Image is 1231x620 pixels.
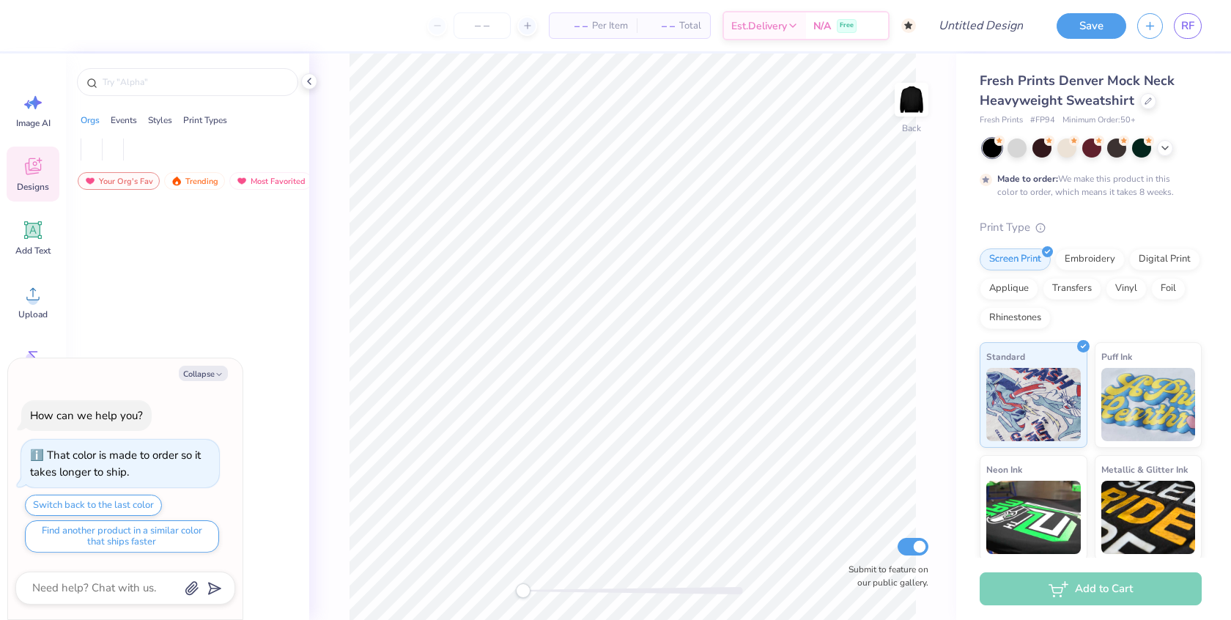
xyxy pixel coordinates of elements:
span: Neon Ink [986,462,1022,477]
span: RF [1181,18,1194,34]
span: Minimum Order: 50 + [1062,114,1136,127]
span: – – [558,18,588,34]
div: We make this product in this color to order, which means it takes 8 weeks. [997,172,1178,199]
label: Submit to feature on our public gallery. [840,563,928,589]
div: That color is made to order so it takes longer to ship. [30,448,201,479]
a: RF [1174,13,1202,39]
div: Events [111,114,137,127]
input: Untitled Design [927,11,1035,40]
div: Your Org's Fav [78,172,160,190]
img: Puff Ink [1101,368,1196,441]
span: # FP94 [1030,114,1055,127]
div: Orgs [81,114,100,127]
span: Upload [18,309,48,320]
input: Try "Alpha" [101,75,289,89]
img: Metallic & Glitter Ink [1101,481,1196,554]
span: Est. Delivery [731,18,787,34]
img: Back [897,85,926,114]
div: Foil [1151,278,1186,300]
div: Rhinestones [980,307,1051,329]
strong: Made to order: [997,173,1058,185]
span: Standard [986,349,1025,364]
img: most_fav.gif [84,176,96,186]
button: Switch back to the last color [25,495,162,516]
button: Find another product in a similar color that ships faster [25,520,219,553]
div: Applique [980,278,1038,300]
div: Transfers [1043,278,1101,300]
div: Back [902,122,921,135]
button: Collapse [179,366,228,381]
span: Fresh Prints [980,114,1023,127]
input: – – [454,12,511,39]
img: trending.gif [171,176,182,186]
img: Standard [986,368,1081,441]
div: Screen Print [980,248,1051,270]
span: Image AI [16,117,51,129]
span: N/A [813,18,831,34]
span: Fresh Prints Denver Mock Neck Heavyweight Sweatshirt [980,72,1175,109]
span: Puff Ink [1101,349,1132,364]
button: Save [1057,13,1126,39]
div: Trending [164,172,225,190]
div: Vinyl [1106,278,1147,300]
div: How can we help you? [30,408,143,423]
div: Accessibility label [516,583,531,598]
div: Styles [148,114,172,127]
div: Print Type [980,219,1202,236]
span: Total [679,18,701,34]
div: Most Favorited [229,172,312,190]
span: – – [646,18,675,34]
div: Print Types [183,114,227,127]
span: Metallic & Glitter Ink [1101,462,1188,477]
span: Add Text [15,245,51,257]
img: Neon Ink [986,481,1081,554]
span: Free [840,21,854,31]
span: Designs [17,181,49,193]
div: Digital Print [1129,248,1200,270]
img: most_fav.gif [236,176,248,186]
span: Per Item [592,18,628,34]
div: Embroidery [1055,248,1125,270]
